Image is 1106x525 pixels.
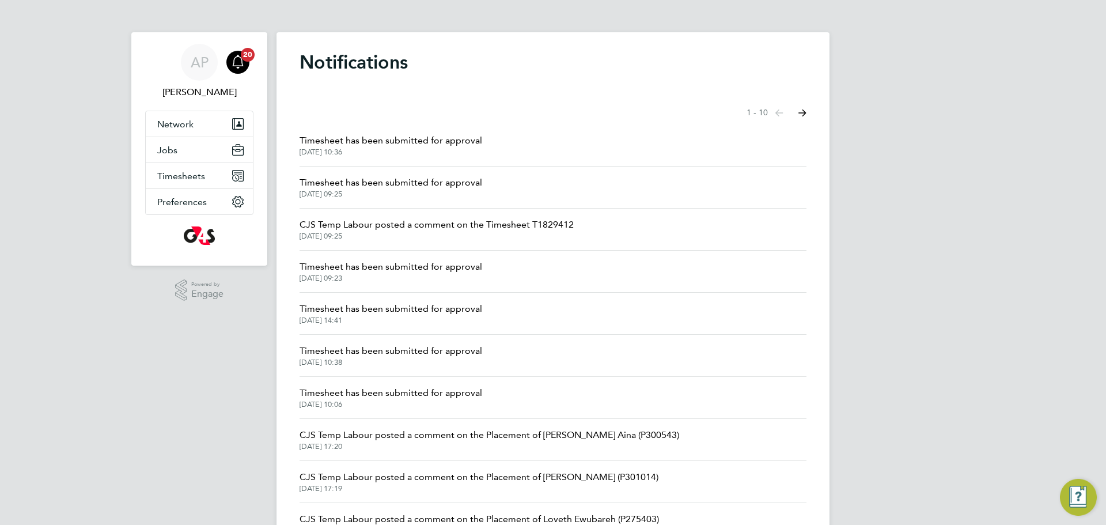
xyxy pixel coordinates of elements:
span: [DATE] 17:20 [300,442,679,451]
button: Preferences [146,189,253,214]
nav: Main navigation [131,32,267,266]
span: [DATE] 17:19 [300,484,658,493]
span: 20 [241,48,255,62]
span: Timesheet has been submitted for approval [300,260,482,274]
span: CJS Temp Labour posted a comment on the Timesheet T1829412 [300,218,574,232]
span: [DATE] 10:38 [300,358,482,367]
a: CJS Temp Labour posted a comment on the Timesheet T1829412[DATE] 09:25 [300,218,574,241]
a: Timesheet has been submitted for approval[DATE] 10:38 [300,344,482,367]
button: Jobs [146,137,253,163]
a: Timesheet has been submitted for approval[DATE] 10:06 [300,386,482,409]
a: 20 [226,44,249,81]
nav: Select page of notifications list [747,101,806,124]
span: Timesheet has been submitted for approval [300,134,482,148]
button: Network [146,111,253,137]
a: Timesheet has been submitted for approval[DATE] 09:23 [300,260,482,283]
span: [DATE] 09:25 [300,190,482,199]
span: Timesheet has been submitted for approval [300,344,482,358]
span: CJS Temp Labour posted a comment on the Placement of [PERSON_NAME] Aina (P300543) [300,428,679,442]
span: Network [157,119,194,130]
span: [DATE] 09:23 [300,274,482,283]
span: Timesheet has been submitted for approval [300,302,482,316]
span: Andrew Parry [145,85,253,99]
span: Engage [191,289,224,299]
a: Go to home page [145,226,253,245]
img: g4s-logo-retina.png [184,226,215,245]
span: Powered by [191,280,224,289]
span: Preferences [157,197,207,207]
span: Jobs [157,145,177,156]
h1: Notifications [300,51,806,74]
span: Timesheet has been submitted for approval [300,176,482,190]
a: CJS Temp Labour posted a comment on the Placement of [PERSON_NAME] Aina (P300543)[DATE] 17:20 [300,428,679,451]
a: Powered byEngage [175,280,224,301]
span: 1 - 10 [747,107,768,119]
span: CJS Temp Labour posted a comment on the Placement of [PERSON_NAME] (P301014) [300,470,658,484]
a: CJS Temp Labour posted a comment on the Placement of [PERSON_NAME] (P301014)[DATE] 17:19 [300,470,658,493]
button: Engage Resource Center [1060,479,1097,516]
span: [DATE] 09:25 [300,232,574,241]
button: Timesheets [146,163,253,188]
a: Timesheet has been submitted for approval[DATE] 09:25 [300,176,482,199]
span: Timesheet has been submitted for approval [300,386,482,400]
a: Timesheet has been submitted for approval[DATE] 10:36 [300,134,482,157]
span: [DATE] 14:41 [300,316,482,325]
a: Timesheet has been submitted for approval[DATE] 14:41 [300,302,482,325]
a: AP[PERSON_NAME] [145,44,253,99]
span: [DATE] 10:06 [300,400,482,409]
span: Timesheets [157,171,205,182]
span: [DATE] 10:36 [300,148,482,157]
span: AP [191,55,209,70]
